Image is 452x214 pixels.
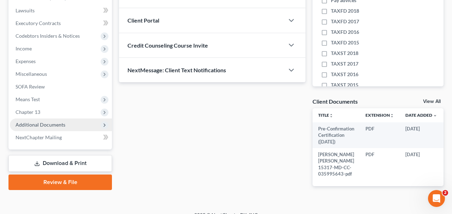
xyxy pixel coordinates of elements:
[318,112,333,118] a: Titleunfold_more
[331,50,358,57] span: TAXST 2018
[405,112,437,118] a: Date Added expand_more
[442,190,448,196] span: 2
[10,4,112,17] a: Lawsuits
[365,112,394,118] a: Extensionunfold_more
[423,99,441,104] a: View All
[331,81,358,88] span: TAXST 2015
[433,114,437,118] i: expand_more
[10,80,112,93] a: SOFA Review
[127,67,226,73] span: NextMessage: Client Text Notifications
[400,148,443,181] td: [DATE]
[16,58,36,64] span: Expenses
[313,122,360,148] td: Pre-Confirmation Certification ([DATE])
[16,122,65,128] span: Additional Documents
[331,39,359,46] span: TAXFD 2015
[16,45,32,51] span: Income
[16,96,40,102] span: Means Test
[329,114,333,118] i: unfold_more
[331,7,359,14] span: TAXFD 2018
[16,134,62,140] span: NextChapter Mailing
[10,131,112,144] a: NextChapter Mailing
[16,33,80,39] span: Codebtors Insiders & Notices
[16,20,61,26] span: Executory Contracts
[16,7,35,13] span: Lawsuits
[127,42,208,49] span: Credit Counseling Course Invite
[16,84,45,90] span: SOFA Review
[331,29,359,36] span: TAXFD 2016
[331,60,358,67] span: TAXST 2017
[331,71,358,78] span: TAXST 2016
[16,71,47,77] span: Miscellaneous
[313,148,360,181] td: [PERSON_NAME] [PERSON_NAME] 15317-MD-CC-035995643-pdf
[360,148,400,181] td: PDF
[331,18,359,25] span: TAXFD 2017
[8,175,112,190] a: Review & File
[8,155,112,172] a: Download & Print
[360,122,400,148] td: PDF
[10,17,112,30] a: Executory Contracts
[428,190,445,207] iframe: Intercom live chat
[390,114,394,118] i: unfold_more
[16,109,40,115] span: Chapter 13
[313,98,358,105] div: Client Documents
[400,122,443,148] td: [DATE]
[127,17,159,24] span: Client Portal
